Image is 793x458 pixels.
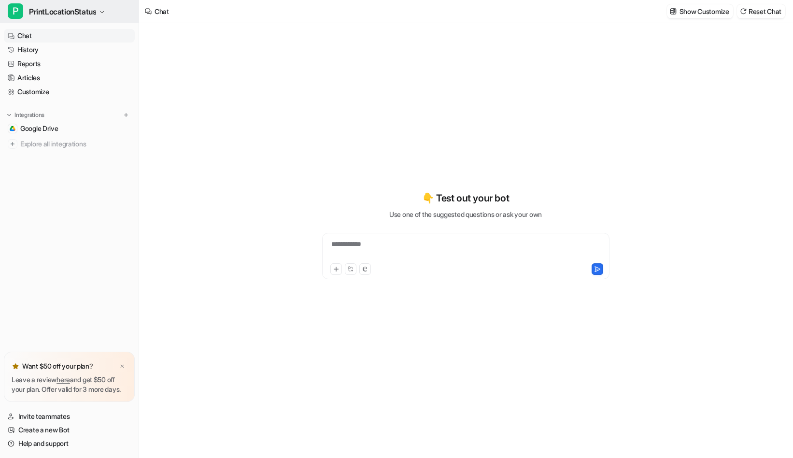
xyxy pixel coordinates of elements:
a: here [57,375,70,384]
p: 👇 Test out your bot [422,191,509,205]
img: reset [740,8,747,15]
button: Show Customize [667,4,733,18]
span: Google Drive [20,124,58,133]
p: Want $50 off your plan? [22,361,93,371]
a: Articles [4,71,135,85]
img: customize [670,8,677,15]
div: Chat [155,6,169,16]
a: Reports [4,57,135,71]
a: Explore all integrations [4,137,135,151]
span: Explore all integrations [20,136,131,152]
span: PrintLocationStatus [29,5,96,18]
img: x [119,363,125,370]
p: Show Customize [680,6,729,16]
img: menu_add.svg [123,112,129,118]
img: star [12,362,19,370]
a: Customize [4,85,135,99]
img: Google Drive [10,126,15,131]
a: History [4,43,135,57]
img: expand menu [6,112,13,118]
p: Use one of the suggested questions or ask your own [389,209,542,219]
a: Invite teammates [4,410,135,423]
span: P [8,3,23,19]
p: Leave a review and get $50 off your plan. Offer valid for 3 more days. [12,375,127,394]
a: Help and support [4,437,135,450]
button: Reset Chat [737,4,785,18]
button: Integrations [4,110,47,120]
p: Integrations [14,111,44,119]
img: explore all integrations [8,139,17,149]
a: Create a new Bot [4,423,135,437]
a: Chat [4,29,135,43]
a: Google DriveGoogle Drive [4,122,135,135]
